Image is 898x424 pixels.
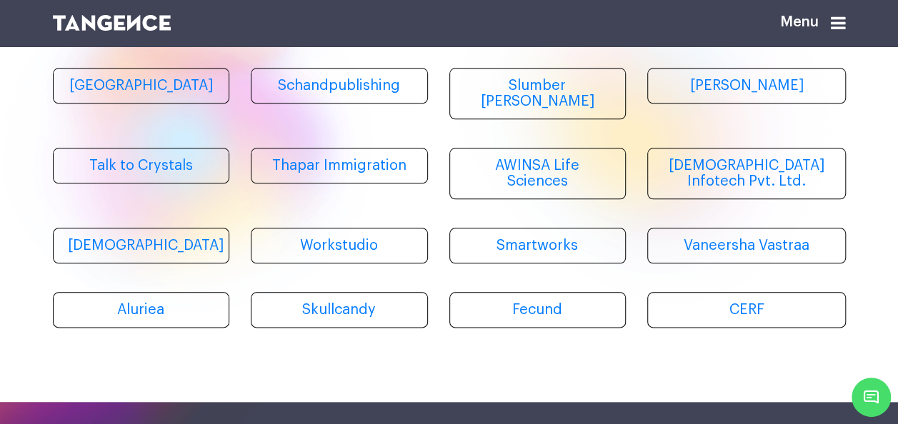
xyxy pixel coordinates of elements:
a: Talk to Crystals [53,148,230,183]
a: Skullcandy [251,292,428,328]
a: Slumber [PERSON_NAME] [449,68,627,119]
a: [GEOGRAPHIC_DATA] [53,68,230,104]
a: [DEMOGRAPHIC_DATA] Infotech Pvt. Ltd. [647,148,846,199]
a: Fecund [449,292,627,328]
a: Schandpublishing [251,68,428,104]
a: CERF [647,292,846,328]
a: Thapar Immigration [251,148,428,183]
a: [PERSON_NAME] [647,68,846,104]
a: Smartworks [449,228,627,263]
a: Workstudio [251,228,428,263]
span: Chat Widget [852,378,891,417]
a: Vaneersha Vastraa [647,228,846,263]
a: [DEMOGRAPHIC_DATA] [53,228,230,263]
a: AWINSA Life Sciences [449,148,627,199]
a: Aluriea [53,292,230,328]
img: logo SVG [53,15,171,31]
